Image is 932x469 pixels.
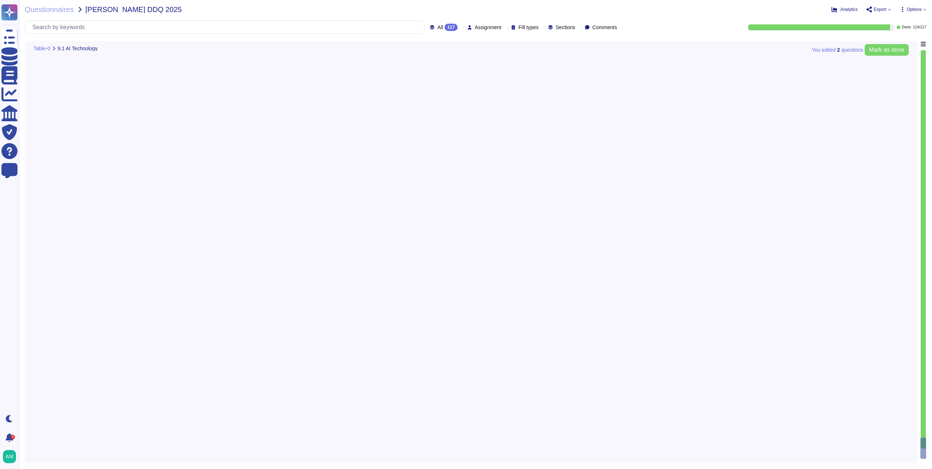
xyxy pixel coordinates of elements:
[812,47,863,52] span: You edited question s
[437,25,443,30] span: All
[874,7,886,12] span: Export
[11,435,15,439] div: 5
[907,7,922,12] span: Options
[832,7,858,12] button: Analytics
[840,7,858,12] span: Analytics
[865,44,909,56] button: Mark as done
[869,47,904,53] span: Mark as done
[445,24,458,31] div: 117
[518,25,538,30] span: Fill types
[837,47,840,52] b: 2
[29,21,424,33] input: Search by keywords
[556,25,575,30] span: Sections
[1,449,21,465] button: user
[58,46,98,51] span: 9.1 AI Technology
[33,46,50,51] span: Table-0
[475,25,501,30] span: Assignment
[902,25,912,29] span: Done:
[592,25,617,30] span: Comments
[913,25,926,29] span: 114 / 117
[3,450,16,463] img: user
[86,6,182,13] span: [PERSON_NAME] DDQ 2025
[25,6,74,13] span: Questionnaires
